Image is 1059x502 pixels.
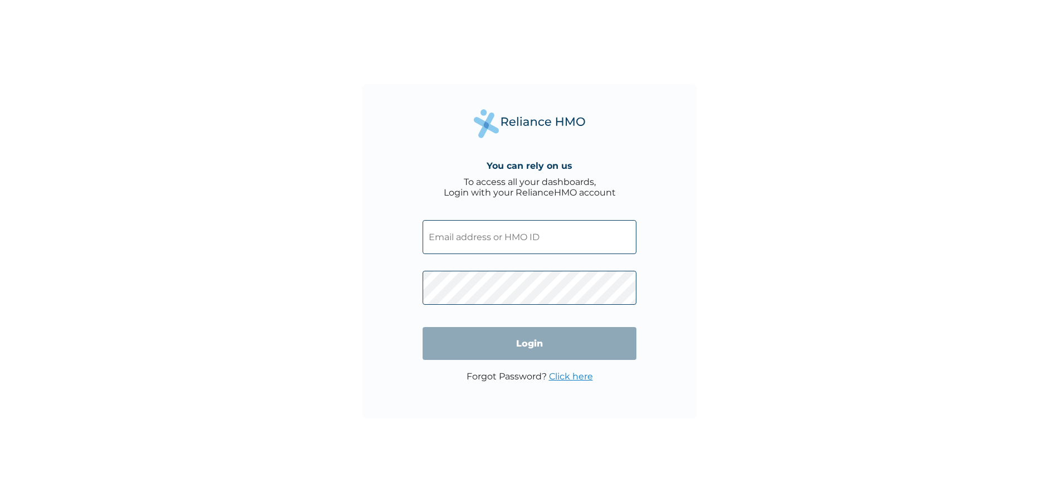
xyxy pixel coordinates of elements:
input: Login [423,327,636,360]
a: Click here [549,371,593,382]
div: To access all your dashboards, Login with your RelianceHMO account [444,177,616,198]
h4: You can rely on us [487,160,572,171]
img: Reliance Health's Logo [474,109,585,138]
input: Email address or HMO ID [423,220,636,254]
p: Forgot Password? [467,371,593,382]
